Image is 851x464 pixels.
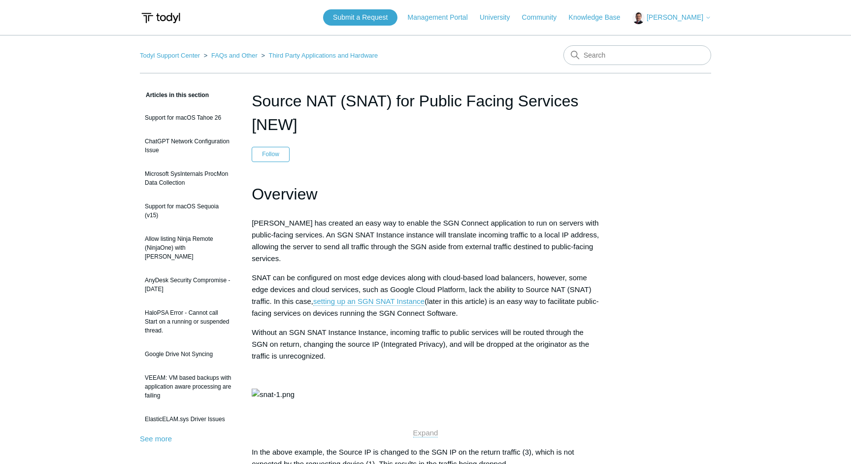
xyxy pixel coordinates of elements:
[408,12,478,23] a: Management Portal
[211,52,258,59] a: FAQs and Other
[140,52,202,59] li: Todyl Support Center
[569,12,630,23] a: Knowledge Base
[252,389,295,400] img: snat-1.png
[140,132,237,160] a: ChatGPT Network Configuration Issue
[140,345,237,364] a: Google Drive Not Syncing
[140,197,237,225] a: Support for macOS Sequoia (v15)
[522,12,567,23] a: Community
[252,185,317,203] span: Overview
[140,165,237,192] a: Microsoft SysInternals ProcMon Data Collection
[252,89,599,136] h1: Source NAT (SNAT) for Public Facing Services [NEW]
[140,410,237,429] a: ElasticELAM.sys Driver Issues
[269,52,378,59] a: Third Party Applications and Hardware
[252,219,599,263] span: [PERSON_NAME] has created an easy way to enable the SGN Connect application to run on servers wit...
[140,52,200,59] a: Todyl Support Center
[632,12,711,24] button: [PERSON_NAME]
[252,147,290,162] button: Follow Article
[202,52,260,59] li: FAQs and Other
[480,12,520,23] a: University
[140,303,237,340] a: HaloPSA Error - Cannot call Start on a running or suspended thread.
[140,108,237,127] a: Support for macOS Tahoe 26
[140,9,182,27] img: Todyl Support Center Help Center home page
[647,13,703,21] span: [PERSON_NAME]
[563,45,711,65] input: Search
[313,297,425,306] a: setting up an SGN SNAT Instance
[252,328,589,360] span: Without an SGN SNAT Instance Instance, incoming traffic to public services will be routed through...
[260,52,378,59] li: Third Party Applications and Hardware
[140,368,237,405] a: VEEAM: VM based backups with application aware processing are failing
[140,434,172,443] a: See more
[140,92,209,99] span: Articles in this section
[252,273,599,317] span: SNAT can be configured on most edge devices along with cloud-based load balancers, however, some ...
[140,271,237,298] a: AnyDesk Security Compromise - [DATE]
[413,429,438,437] a: Expand
[323,9,397,26] a: Submit a Request
[140,230,237,266] a: Allow listing Ninja Remote (NinjaOne) with [PERSON_NAME]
